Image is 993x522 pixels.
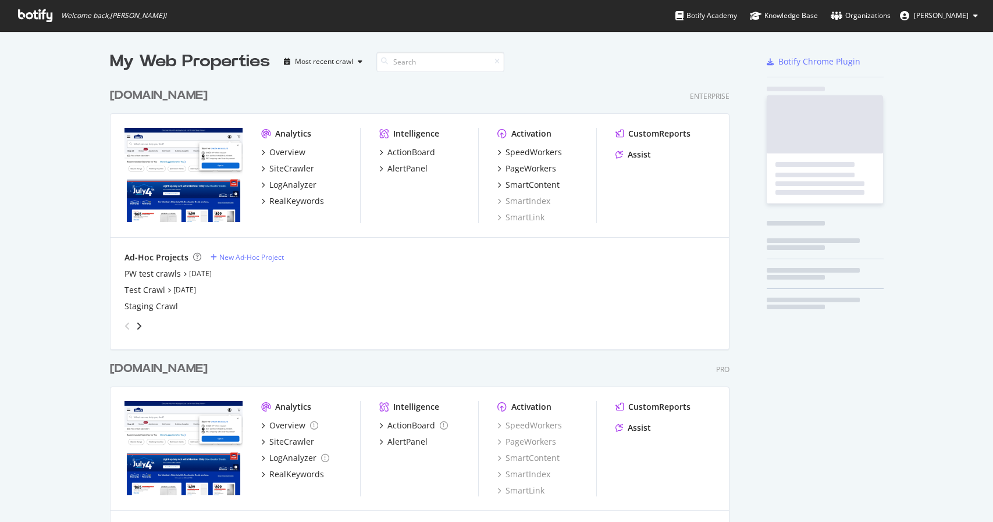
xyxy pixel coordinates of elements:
div: Pro [716,364,729,374]
a: Assist [615,149,651,160]
input: Search [376,52,504,72]
div: SiteCrawler [269,436,314,448]
div: SpeedWorkers [506,146,562,158]
div: ActionBoard [387,420,435,431]
button: Most recent crawl [279,52,367,71]
div: Botify Chrome Plugin [778,56,860,67]
span: Prabhat Singh [914,10,969,20]
div: Knowledge Base [750,10,818,22]
a: SiteCrawler [261,436,314,448]
div: AlertPanel [387,436,428,448]
a: PageWorkers [497,163,556,174]
a: Assist [615,422,651,434]
a: CustomReports [615,128,691,140]
div: LogAnalyzer [269,179,316,191]
a: PW test crawls [124,268,181,280]
a: Botify Chrome Plugin [767,56,860,67]
a: SmartContent [497,179,560,191]
a: RealKeywords [261,469,324,480]
a: SiteCrawler [261,163,314,174]
div: Analytics [275,401,311,413]
a: [DATE] [173,285,196,295]
a: SpeedWorkers [497,420,562,431]
div: Analytics [275,128,311,140]
a: ActionBoard [379,146,435,158]
div: Activation [511,401,551,413]
a: SmartContent [497,452,560,464]
a: [DOMAIN_NAME] [110,360,212,377]
div: Organizations [831,10,891,22]
a: RealKeywords [261,195,324,207]
a: LogAnalyzer [261,179,316,191]
a: New Ad-Hoc Project [211,252,284,262]
div: PageWorkers [506,163,556,174]
div: SiteCrawler [269,163,314,174]
a: PageWorkers [497,436,556,448]
img: www.lowes.com [124,128,243,222]
div: LogAnalyzer [269,452,316,464]
a: [DATE] [189,269,212,278]
div: Ad-Hoc Projects [124,252,188,263]
a: SmartIndex [497,195,550,207]
a: AlertPanel [379,163,428,174]
span: Welcome back, [PERSON_NAME] ! [61,11,166,20]
a: SmartIndex [497,469,550,480]
a: Overview [261,420,318,431]
a: LogAnalyzer [261,452,329,464]
a: SmartLink [497,485,544,496]
div: My Web Properties [110,50,270,73]
a: CustomReports [615,401,691,413]
a: SmartLink [497,212,544,223]
a: [DOMAIN_NAME] [110,87,212,104]
div: SmartContent [506,179,560,191]
div: Assist [628,149,651,160]
div: ActionBoard [387,146,435,158]
div: Assist [628,422,651,434]
div: [DOMAIN_NAME] [110,87,208,104]
div: CustomReports [628,401,691,413]
div: angle-left [120,317,135,335]
div: RealKeywords [269,469,324,480]
a: SpeedWorkers [497,146,562,158]
div: AlertPanel [387,163,428,174]
div: Intelligence [393,128,439,140]
a: Overview [261,146,305,158]
button: [PERSON_NAME] [891,6,987,25]
div: Activation [511,128,551,140]
div: CustomReports [628,128,691,140]
div: Enterprise [690,91,729,101]
div: Intelligence [393,401,439,413]
div: RealKeywords [269,195,324,207]
div: Botify Academy [675,10,737,22]
a: Test Crawl [124,284,165,296]
div: Most recent crawl [295,58,353,65]
div: angle-right [135,320,143,332]
div: [DOMAIN_NAME] [110,360,208,377]
a: ActionBoard [379,420,448,431]
a: AlertPanel [379,436,428,448]
a: Staging Crawl [124,301,178,312]
div: Overview [269,146,305,158]
div: Overview [269,420,305,431]
img: www.lowessecondary.com [124,401,243,495]
div: New Ad-Hoc Project [219,252,284,262]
